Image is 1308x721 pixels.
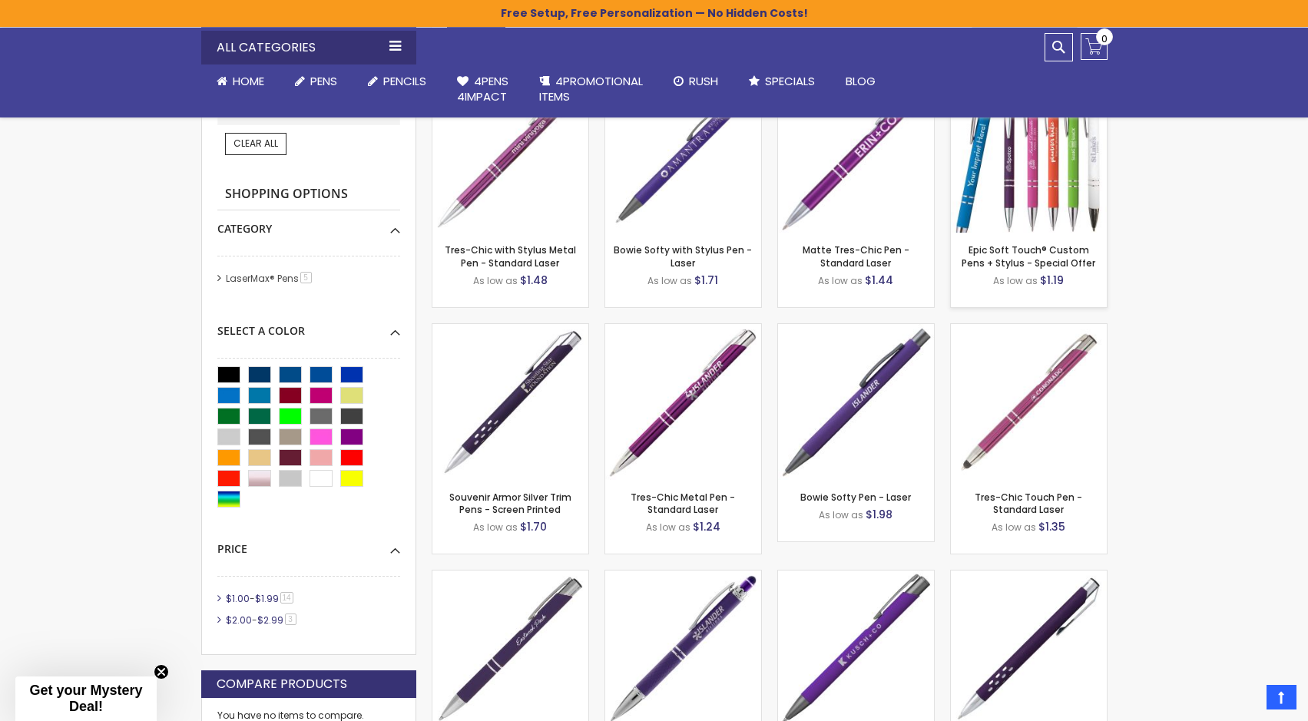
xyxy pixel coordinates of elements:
[605,77,761,233] img: Bowie Softy with Stylus Pen - Laser-Purple
[524,64,658,114] a: 4PROMOTIONALITEMS
[201,64,280,98] a: Home
[1081,33,1108,60] a: 0
[217,210,400,236] div: Category
[1040,273,1064,288] span: $1.19
[225,133,286,154] a: Clear All
[631,491,735,516] a: Tres-Chic Metal Pen - Standard Laser
[778,323,934,336] a: Bowie Softy Pen - Laser-Purple
[255,592,279,605] span: $1.99
[1038,519,1065,534] span: $1.35
[217,178,400,211] strong: Shopping Options
[432,324,588,480] img: Souvenur Armor Silver Trim Pens-Purple
[383,73,426,89] span: Pencils
[803,243,909,269] a: Matte Tres-Chic Pen - Standard Laser
[647,274,692,287] span: As low as
[217,313,400,339] div: Select A Color
[846,73,876,89] span: Blog
[778,570,934,583] a: Crosby Softy Pen - Laser-Purple
[733,64,830,98] a: Specials
[865,273,893,288] span: $1.44
[993,274,1038,287] span: As low as
[605,324,761,480] img: Tres-Chic Metal Pen - Standard Laser-Purple
[222,614,302,627] a: $2.00-$2.993
[285,614,296,625] span: 3
[951,323,1107,336] a: Tres-Chic Touch Pen - Standard Laser-Purple
[442,64,524,114] a: 4Pens4impact
[445,243,576,269] a: Tres-Chic with Stylus Metal Pen - Standard Laser
[520,519,547,534] span: $1.70
[432,77,588,233] img: Tres-Chic with Stylus Metal Pen - Standard Laser-Purple
[605,570,761,583] a: Phoenix Softy with Stylus Pen - Laser-Purple
[15,676,157,721] div: Get your Mystery Deal!Close teaser
[539,73,643,104] span: 4PROMOTIONAL ITEMS
[473,521,518,534] span: As low as
[457,73,508,104] span: 4Pens 4impact
[992,521,1036,534] span: As low as
[310,73,337,89] span: Pens
[830,64,891,98] a: Blog
[951,324,1107,480] img: Tres-Chic Touch Pen - Standard Laser-Purple
[866,507,892,522] span: $1.98
[432,570,588,583] a: Tres-Chic Softy Pen - Laser-Purple
[222,592,299,605] a: $1.00-$1.9914
[520,273,548,288] span: $1.48
[614,243,752,269] a: Bowie Softy with Stylus Pen - Laser
[257,614,283,627] span: $2.99
[226,614,252,627] span: $2.00
[689,73,718,89] span: Rush
[778,324,934,480] img: Bowie Softy Pen - Laser-Purple
[154,664,169,680] button: Close teaser
[818,274,863,287] span: As low as
[962,243,1095,269] a: Epic Soft Touch® Custom Pens + Stylus - Special Offer
[217,676,347,693] strong: Compare Products
[29,683,142,714] span: Get your Mystery Deal!
[951,77,1107,233] img: Epic Soft Touch® Custom Pens + Stylus - Special Offer
[605,323,761,336] a: Tres-Chic Metal Pen - Standard Laser-Purple
[201,31,416,64] div: All Categories
[658,64,733,98] a: Rush
[1101,31,1108,46] span: 0
[819,508,863,521] span: As low as
[693,519,720,534] span: $1.24
[233,137,278,150] span: Clear All
[233,73,264,89] span: Home
[353,64,442,98] a: Pencils
[300,272,312,283] span: 5
[280,592,293,604] span: 14
[765,73,815,89] span: Specials
[778,77,934,233] img: Matte Tres-Chic Pen - Standard Laser-Purple
[280,64,353,98] a: Pens
[217,531,400,557] div: Price
[975,491,1082,516] a: Tres-Chic Touch Pen - Standard Laser
[951,570,1107,583] a: Souvenir Armor Pen-Purple
[226,592,250,605] span: $1.00
[432,323,588,336] a: Souvenur Armor Silver Trim Pens-Purple
[473,274,518,287] span: As low as
[694,273,718,288] span: $1.71
[222,272,317,285] a: LaserMax® Pens5
[800,491,911,504] a: Bowie Softy Pen - Laser
[646,521,690,534] span: As low as
[449,491,571,516] a: Souvenir Armor Silver Trim Pens - Screen Printed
